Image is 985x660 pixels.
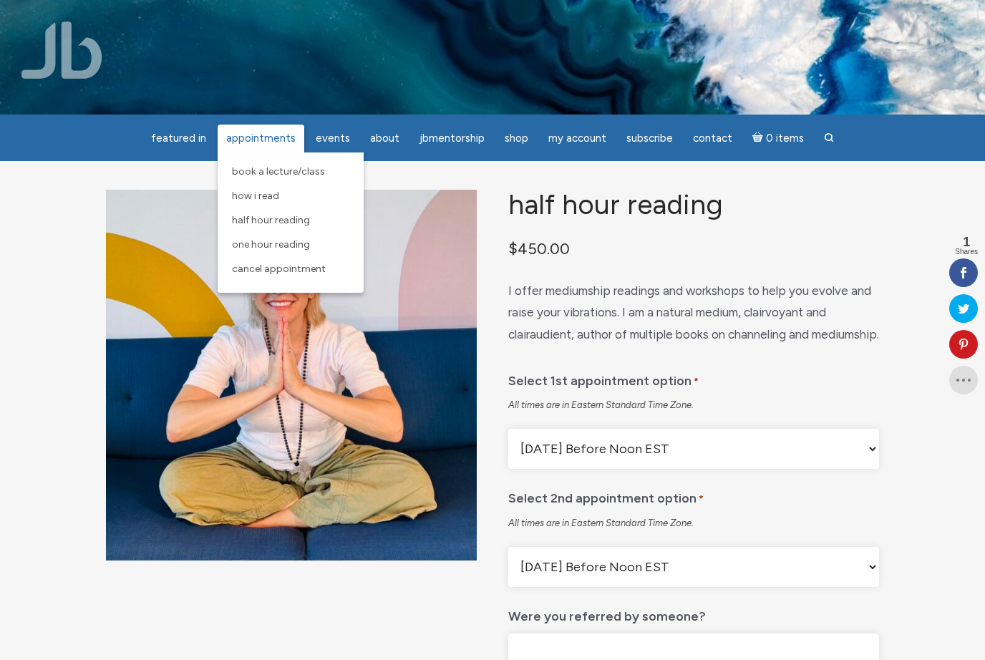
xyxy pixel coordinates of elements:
[142,125,215,152] a: featured in
[505,132,528,145] span: Shop
[225,233,356,257] a: One Hour Reading
[955,248,978,256] span: Shares
[225,208,356,233] a: Half Hour Reading
[307,125,359,152] a: Events
[232,165,325,178] span: Book a Lecture/Class
[508,239,570,258] bdi: 450.00
[508,598,706,628] label: Were you referred by someone?
[540,125,615,152] a: My Account
[618,125,681,152] a: Subscribe
[766,133,804,144] span: 0 items
[316,132,350,145] span: Events
[744,123,812,152] a: Cart0 items
[752,132,766,145] i: Cart
[626,132,673,145] span: Subscribe
[419,132,485,145] span: JBMentorship
[693,132,732,145] span: Contact
[232,190,279,202] span: How I Read
[411,125,493,152] a: JBMentorship
[232,238,310,251] span: One Hour Reading
[218,125,304,152] a: Appointments
[548,132,606,145] span: My Account
[225,257,356,281] a: Cancel Appointment
[232,214,310,226] span: Half Hour Reading
[955,236,978,248] span: 1
[508,399,879,412] div: All times are in Eastern Standard Time Zone.
[496,125,537,152] a: Shop
[362,125,408,152] a: About
[21,21,102,79] img: Jamie Butler. The Everyday Medium
[225,184,356,208] a: How I Read
[370,132,399,145] span: About
[225,160,356,184] a: Book a Lecture/Class
[226,132,296,145] span: Appointments
[232,263,326,275] span: Cancel Appointment
[106,190,477,560] img: Half Hour Reading
[508,239,518,258] span: $
[508,280,879,346] p: I offer mediumship readings and workshops to help you evolve and raise your vibrations. I am a na...
[508,517,879,530] div: All times are in Eastern Standard Time Zone.
[508,480,704,511] label: Select 2nd appointment option
[508,190,879,220] h1: Half Hour Reading
[684,125,741,152] a: Contact
[508,363,699,394] label: Select 1st appointment option
[151,132,206,145] span: featured in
